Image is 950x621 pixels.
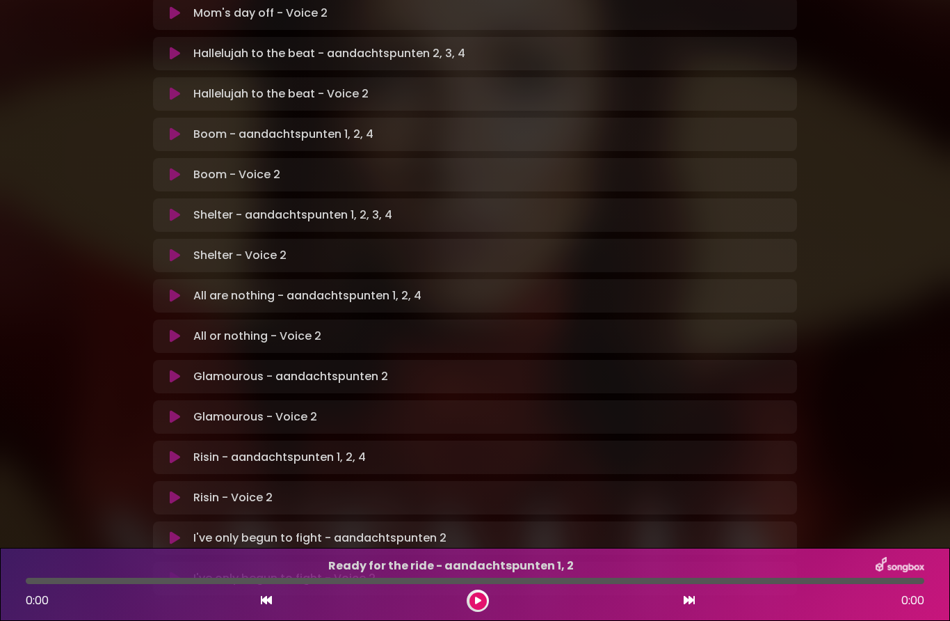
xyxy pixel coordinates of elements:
p: Risin - aandachtspunten 1, 2, 4 [193,449,789,466]
p: Boom - aandachtspunten 1, 2, 4 [193,126,789,143]
p: All or nothing - Voice 2 [193,328,789,345]
p: Risin - Voice 2 [193,489,789,506]
p: Glamourous - Voice 2 [193,409,789,425]
p: Shelter - Voice 2 [193,247,789,264]
p: Hallelujah to the beat - aandachtspunten 2, 3, 4 [193,45,789,62]
p: I've only begun to fight - aandachtspunten 2 [193,530,789,547]
p: Ready for the ride - aandachtspunten 1, 2 [26,558,876,574]
img: songbox-logo-white.png [876,557,924,575]
p: All are nothing - aandachtspunten 1, 2, 4 [193,288,789,304]
p: Glamourous - aandachtspunten 2 [193,368,789,385]
span: 0:00 [26,592,49,608]
p: Shelter - aandachtspunten 1, 2, 3, 4 [193,207,789,223]
p: Hallelujah to the beat - Voice 2 [193,86,789,102]
span: 0:00 [901,592,924,609]
p: Boom - Voice 2 [193,166,789,183]
p: Mom's day off - Voice 2 [193,5,789,22]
